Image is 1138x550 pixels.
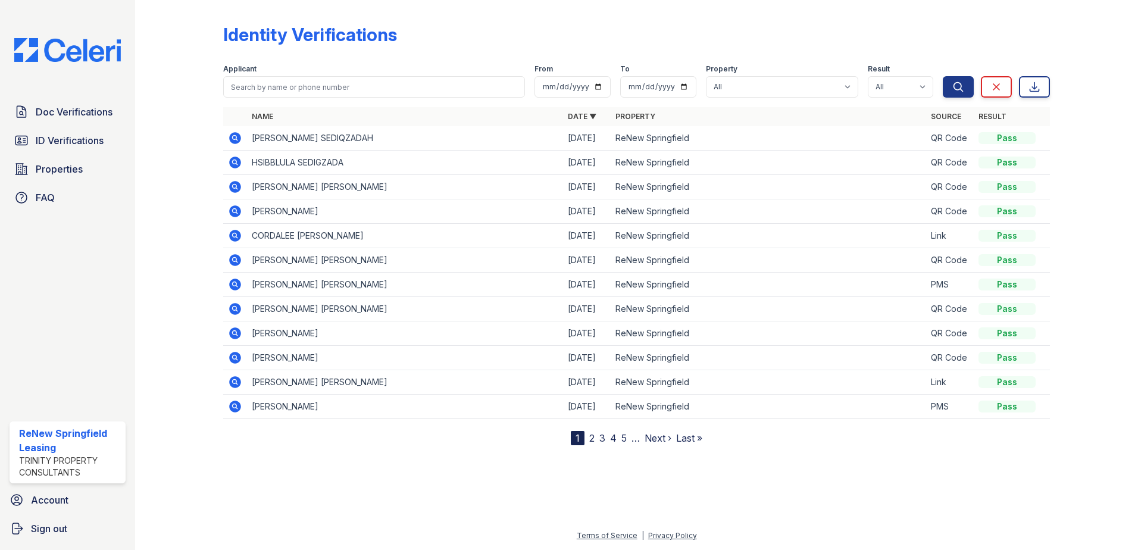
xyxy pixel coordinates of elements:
td: QR Code [926,321,974,346]
div: Trinity Property Consultants [19,455,121,479]
a: Next › [645,432,671,444]
td: Link [926,370,974,395]
div: Pass [978,254,1036,266]
input: Search by name or phone number [223,76,525,98]
td: ReNew Springfield [611,126,927,151]
a: Account [5,488,130,512]
td: [DATE] [563,321,611,346]
td: QR Code [926,346,974,370]
a: Doc Verifications [10,100,126,124]
label: Property [706,64,737,74]
a: Property [615,112,655,121]
td: [PERSON_NAME] [247,321,563,346]
label: Applicant [223,64,257,74]
a: Name [252,112,273,121]
td: [DATE] [563,248,611,273]
td: PMS [926,273,974,297]
td: ReNew Springfield [611,321,927,346]
td: [PERSON_NAME] [247,199,563,224]
td: ReNew Springfield [611,370,927,395]
div: Pass [978,279,1036,290]
td: QR Code [926,151,974,175]
td: ReNew Springfield [611,273,927,297]
div: Pass [978,327,1036,339]
td: ReNew Springfield [611,224,927,248]
div: | [642,531,644,540]
span: Properties [36,162,83,176]
td: [PERSON_NAME] [PERSON_NAME] [247,370,563,395]
td: QR Code [926,297,974,321]
label: From [534,64,553,74]
div: Pass [978,157,1036,168]
a: 4 [610,432,617,444]
td: [DATE] [563,175,611,199]
div: Pass [978,352,1036,364]
td: [PERSON_NAME] [PERSON_NAME] [247,248,563,273]
div: Pass [978,303,1036,315]
a: 3 [599,432,605,444]
div: Identity Verifications [223,24,397,45]
td: ReNew Springfield [611,297,927,321]
a: Source [931,112,961,121]
a: ID Verifications [10,129,126,152]
td: ReNew Springfield [611,199,927,224]
div: Pass [978,181,1036,193]
td: Link [926,224,974,248]
a: Privacy Policy [648,531,697,540]
td: [DATE] [563,395,611,419]
a: Last » [676,432,702,444]
td: QR Code [926,199,974,224]
td: [DATE] [563,151,611,175]
span: Doc Verifications [36,105,112,119]
a: Properties [10,157,126,181]
td: ReNew Springfield [611,395,927,419]
div: Pass [978,132,1036,144]
td: [PERSON_NAME] [PERSON_NAME] [247,297,563,321]
td: QR Code [926,248,974,273]
img: CE_Logo_Blue-a8612792a0a2168367f1c8372b55b34899dd931a85d93a1a3d3e32e68fde9ad4.png [5,38,130,62]
a: Terms of Service [577,531,637,540]
td: [DATE] [563,346,611,370]
td: [DATE] [563,273,611,297]
span: … [631,431,640,445]
td: [PERSON_NAME] SEDIQZADAH [247,126,563,151]
td: [DATE] [563,224,611,248]
td: [DATE] [563,199,611,224]
td: [PERSON_NAME] [247,395,563,419]
div: ReNew Springfield Leasing [19,426,121,455]
a: Result [978,112,1006,121]
div: Pass [978,376,1036,388]
a: FAQ [10,186,126,210]
td: ReNew Springfield [611,151,927,175]
td: HSIBBLULA SEDIGZADA [247,151,563,175]
td: [PERSON_NAME] [PERSON_NAME] [247,175,563,199]
span: Sign out [31,521,67,536]
label: Result [868,64,890,74]
span: ID Verifications [36,133,104,148]
td: ReNew Springfield [611,248,927,273]
a: Sign out [5,517,130,540]
div: Pass [978,401,1036,412]
span: Account [31,493,68,507]
td: QR Code [926,126,974,151]
td: [PERSON_NAME] [PERSON_NAME] [247,273,563,297]
td: ReNew Springfield [611,346,927,370]
td: [DATE] [563,297,611,321]
td: [DATE] [563,370,611,395]
td: QR Code [926,175,974,199]
a: Date ▼ [568,112,596,121]
td: [DATE] [563,126,611,151]
div: Pass [978,205,1036,217]
label: To [620,64,630,74]
div: 1 [571,431,584,445]
span: FAQ [36,190,55,205]
td: PMS [926,395,974,419]
td: [PERSON_NAME] [247,346,563,370]
a: 5 [621,432,627,444]
div: Pass [978,230,1036,242]
td: CORDALEE [PERSON_NAME] [247,224,563,248]
td: ReNew Springfield [611,175,927,199]
a: 2 [589,432,595,444]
